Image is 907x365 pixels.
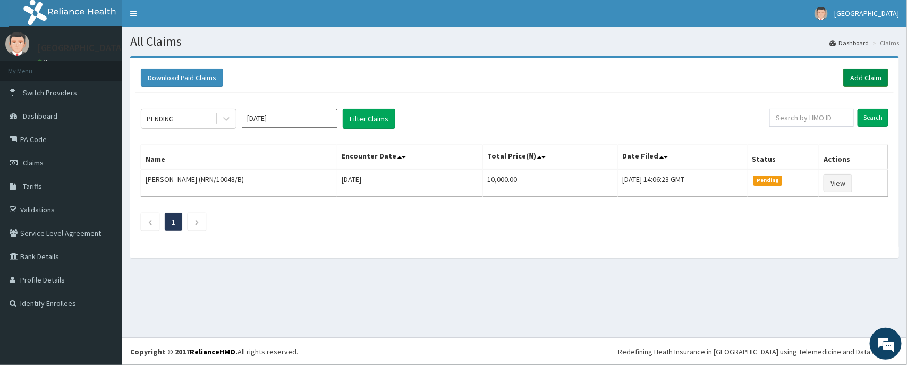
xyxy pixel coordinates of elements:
span: Switch Providers [23,88,77,97]
th: Total Price(₦) [483,145,618,170]
div: PENDING [147,113,174,124]
span: [GEOGRAPHIC_DATA] [834,9,899,18]
th: Status [748,145,819,170]
a: Page 1 is your current page [172,217,175,227]
a: Dashboard [829,38,869,47]
input: Search [858,109,888,127]
img: User Image [5,32,29,56]
a: RelianceHMO [190,347,235,356]
h1: All Claims [130,35,899,48]
a: View [824,174,852,192]
div: Redefining Heath Insurance in [GEOGRAPHIC_DATA] using Telemedicine and Data Science! [618,346,899,357]
p: [GEOGRAPHIC_DATA] [37,43,125,53]
input: Select Month and Year [242,109,337,128]
th: Date Filed [618,145,748,170]
td: [PERSON_NAME] (NRN/10048/B) [141,169,337,197]
span: Claims [23,158,44,168]
td: [DATE] [337,169,483,197]
span: Pending [753,176,783,185]
input: Search by HMO ID [769,109,854,127]
span: Tariffs [23,181,42,191]
td: [DATE] 14:06:23 GMT [618,169,748,197]
li: Claims [870,38,899,47]
button: Filter Claims [343,109,395,129]
img: User Image [815,7,828,20]
button: Download Paid Claims [141,69,223,87]
a: Online [37,58,63,65]
footer: All rights reserved. [122,338,907,365]
a: Add Claim [843,69,888,87]
a: Next page [194,217,199,227]
th: Actions [819,145,888,170]
a: Previous page [148,217,152,227]
span: Dashboard [23,111,57,121]
td: 10,000.00 [483,169,618,197]
strong: Copyright © 2017 . [130,347,238,356]
th: Name [141,145,337,170]
th: Encounter Date [337,145,483,170]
